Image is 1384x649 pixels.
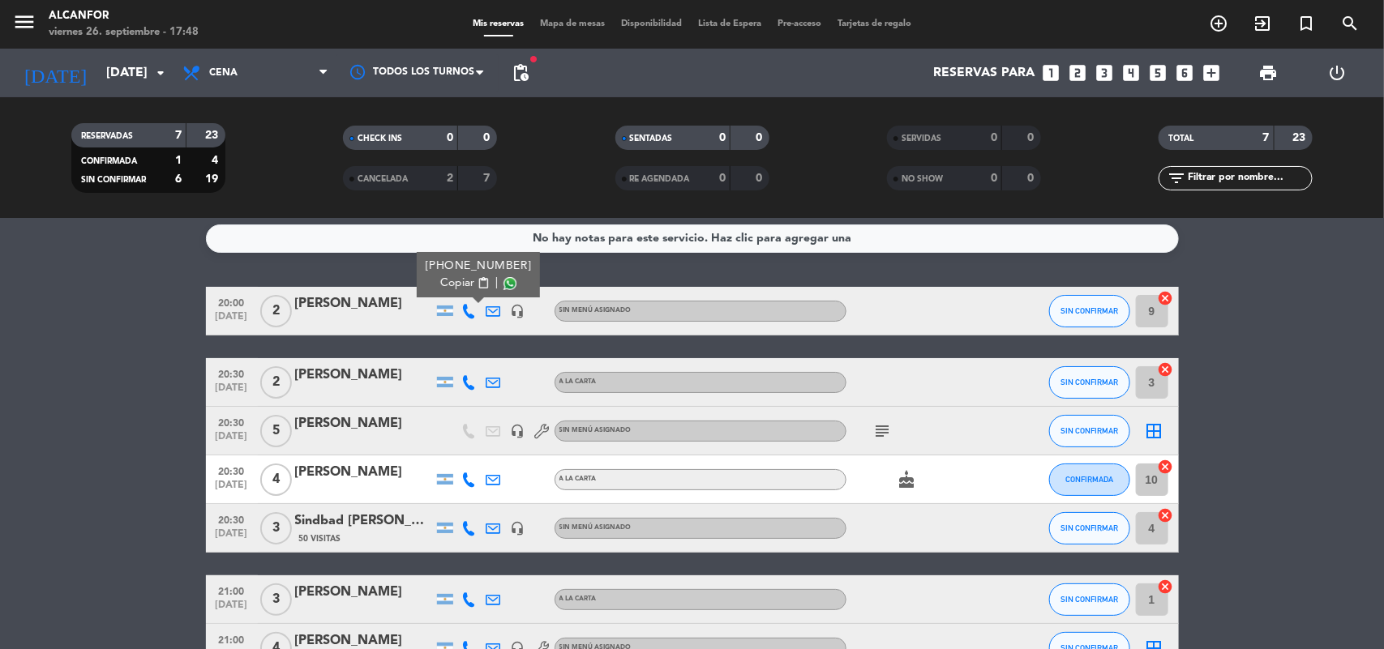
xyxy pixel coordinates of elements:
i: cancel [1158,459,1174,475]
span: 20:30 [212,510,252,528]
span: Pre-acceso [769,19,829,28]
span: SERVIDAS [902,134,941,143]
i: menu [12,10,36,34]
i: cancel [1158,361,1174,378]
i: subject [873,421,893,441]
i: add_box [1202,62,1223,83]
span: print [1258,63,1278,83]
span: pending_actions [511,63,530,83]
i: looks_4 [1121,62,1142,83]
span: RE AGENDADA [630,175,690,183]
div: [PERSON_NAME] [295,413,433,434]
span: CHECK INS [358,134,402,143]
strong: 0 [719,132,726,143]
button: menu [12,10,36,40]
strong: 2 [447,173,453,184]
i: cancel [1158,507,1174,523]
i: search [1340,14,1360,33]
span: | [495,275,498,292]
button: SIN CONFIRMAR [1049,415,1130,447]
strong: 7 [1263,132,1270,143]
span: SIN CONFIRMAR [1060,595,1118,604]
button: SIN CONFIRMAR [1049,295,1130,327]
i: filter_list [1167,169,1186,188]
div: [PERSON_NAME] [295,462,433,483]
span: Sin menú asignado [559,427,632,433]
span: 2 [260,295,292,327]
i: looks_two [1068,62,1089,83]
span: 50 Visitas [299,532,341,545]
span: SIN CONFIRMAR [1060,306,1118,315]
button: SIN CONFIRMAR [1049,366,1130,399]
strong: 0 [1027,173,1037,184]
span: SIN CONFIRMAR [1060,378,1118,386]
span: 5 [260,415,292,447]
strong: 6 [175,173,182,185]
span: 21:00 [212,630,252,648]
span: 3 [260,583,292,616]
i: looks_one [1041,62,1062,83]
span: TOTAL [1168,134,1193,143]
i: cancel [1158,579,1174,595]
button: SIN CONFIRMAR [1049,512,1130,544]
div: [PHONE_NUMBER] [425,258,531,275]
div: [PERSON_NAME] [295,365,433,386]
span: CONFIRMADA [1065,475,1113,484]
strong: 0 [719,173,726,184]
i: looks_5 [1148,62,1169,83]
i: arrow_drop_down [151,63,170,83]
span: 4 [260,463,292,496]
strong: 23 [1293,132,1309,143]
i: exit_to_app [1253,14,1272,33]
strong: 4 [212,155,221,166]
span: Tarjetas de regalo [829,19,919,28]
span: [DATE] [212,528,252,547]
strong: 0 [756,173,765,184]
span: CANCELADA [358,175,408,183]
i: power_settings_new [1327,63,1347,83]
span: SIN CONFIRMAR [1060,523,1118,532]
strong: 1 [175,155,182,166]
span: CONFIRMADA [81,157,137,165]
span: RESERVADAS [81,132,133,140]
strong: 23 [205,130,221,141]
span: 20:30 [212,461,252,480]
div: [PERSON_NAME] [295,293,433,314]
i: turned_in_not [1296,14,1316,33]
div: viernes 26. septiembre - 17:48 [49,24,199,41]
i: looks_3 [1095,62,1116,83]
strong: 0 [991,132,997,143]
strong: 0 [756,132,765,143]
span: NO SHOW [902,175,943,183]
span: SIN CONFIRMAR [1060,426,1118,435]
i: add_circle_outline [1209,14,1228,33]
span: 21:00 [212,581,252,600]
button: SIN CONFIRMAR [1049,583,1130,616]
span: [DATE] [212,431,252,450]
div: Alcanfor [49,8,199,24]
i: headset_mic [511,424,525,438]
span: Mis reservas [465,19,532,28]
span: Sin menú asignado [559,524,632,531]
span: 3 [260,512,292,544]
span: content_paste [477,277,489,289]
div: Sindbad [PERSON_NAME] [295,510,433,532]
i: looks_6 [1175,62,1196,83]
span: 20:30 [212,364,252,382]
span: SIN CONFIRMAR [81,176,146,184]
i: cake [898,470,917,489]
div: [PERSON_NAME] [295,582,433,603]
span: Reservas para [934,66,1035,81]
i: headset_mic [511,304,525,318]
span: 20:00 [212,292,252,311]
button: CONFIRMADA [1049,463,1130,496]
div: No hay notas para este servicio. Haz clic para agregar una [533,229,851,248]
button: Copiarcontent_paste [440,275,490,292]
span: Disponibilidad [613,19,690,28]
span: [DATE] [212,600,252,618]
i: cancel [1158,290,1174,306]
i: headset_mic [511,521,525,536]
span: A LA CARTA [559,476,597,482]
span: [DATE] [212,480,252,498]
i: border_all [1145,421,1164,441]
